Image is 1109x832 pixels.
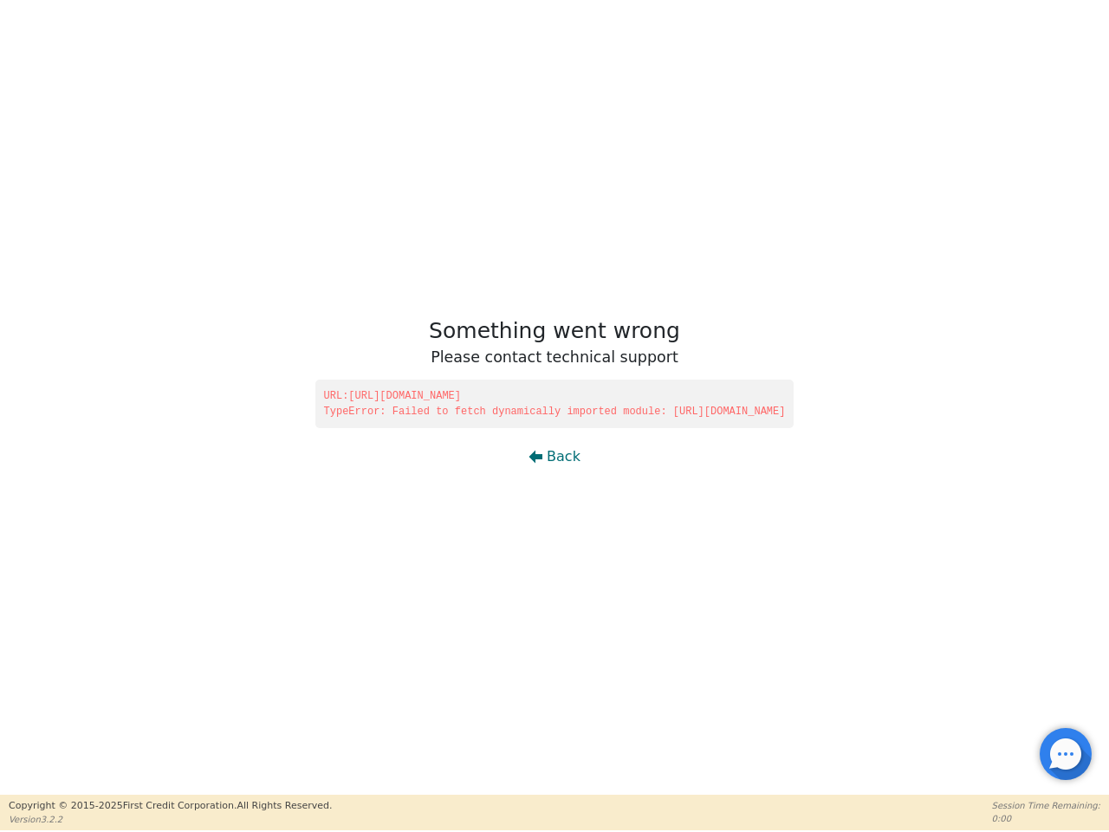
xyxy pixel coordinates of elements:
span: All Rights Reserved. [237,800,332,811]
h3: Please contact technical support [429,348,680,367]
span: TypeError: Failed to fetch dynamically imported module: [URL][DOMAIN_NAME] [324,404,786,419]
p: Version 3.2.2 [9,813,332,826]
h1: Something went wrong [429,318,680,344]
span: Back [547,446,580,467]
p: Copyright © 2015- 2025 First Credit Corporation. [9,799,332,814]
button: Back [515,437,594,477]
p: Session Time Remaining: [992,799,1100,812]
p: 0:00 [992,812,1100,825]
span: URL: [URL][DOMAIN_NAME] [324,388,786,404]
